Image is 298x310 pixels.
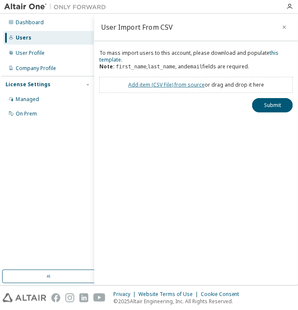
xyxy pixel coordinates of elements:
code: first_name [116,64,146,70]
div: Company Profile [16,65,56,72]
div: Website Terms of Use [138,291,201,298]
img: facebook.svg [51,293,60,302]
img: instagram.svg [65,293,74,302]
p: © 2025 Altair Engineering, Inc. All Rights Reserved. [113,298,245,305]
code: email [187,64,202,70]
a: Add item ( CSV File ) from source [128,81,205,88]
img: linkedin.svg [79,293,88,302]
img: Altair One [4,3,110,11]
div: Dashboard [16,19,44,26]
div: License Settings [6,81,51,88]
div: or drag and drop it here [128,82,264,88]
div: To mass import users to this account, please download and populate . , , and fields are required. [99,50,293,77]
div: On Prem [16,110,37,117]
button: Submit [252,98,293,113]
img: youtube.svg [93,293,106,302]
b: Note: [99,63,115,70]
div: User Profile [16,50,45,56]
div: Managed [16,96,39,103]
div: Cookie Consent [201,291,245,298]
img: altair_logo.svg [3,293,46,302]
div: Users [16,34,31,41]
div: User Import From CSV [101,24,173,31]
div: Privacy [113,291,138,298]
a: this template [99,49,278,63]
code: last_name [148,64,175,70]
